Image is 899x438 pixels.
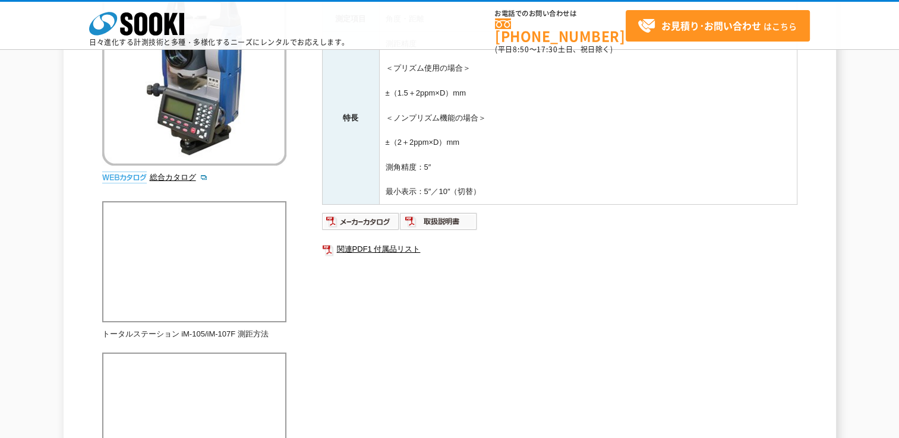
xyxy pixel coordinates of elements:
[322,31,379,204] th: 特長
[322,220,400,228] a: メーカーカタログ
[537,44,558,55] span: 17:30
[102,328,286,341] p: トータルステーション iM-105/iM-107F 測距方法
[495,44,613,55] span: (平日 ～ 土日、祝日除く)
[638,17,797,35] span: はこちら
[513,44,529,55] span: 8:50
[626,10,810,42] a: お見積り･お問い合わせはこちら
[150,173,208,182] a: 総合カタログ
[89,39,349,46] p: 日々進化する計測技術と多種・多様化するニーズにレンタルでお応えします。
[322,242,797,257] a: 関連PDF1 付属品リスト
[400,220,478,228] a: 取扱説明書
[495,18,626,43] a: [PHONE_NUMBER]
[102,172,147,183] img: webカタログ
[400,212,478,231] img: 取扱説明書
[495,10,626,17] span: お電話でのお問い合わせは
[322,212,400,231] img: メーカーカタログ
[379,31,797,204] td: 測距精度 ＜プリズム使用の場合＞ ±（1.5＋2ppm×D）mm ＜ノンプリズム機能の場合＞ ±（2＋2ppm×D）mm 測角精度：5″ 最小表示：5″／10″（切替）
[661,18,761,33] strong: お見積り･お問い合わせ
